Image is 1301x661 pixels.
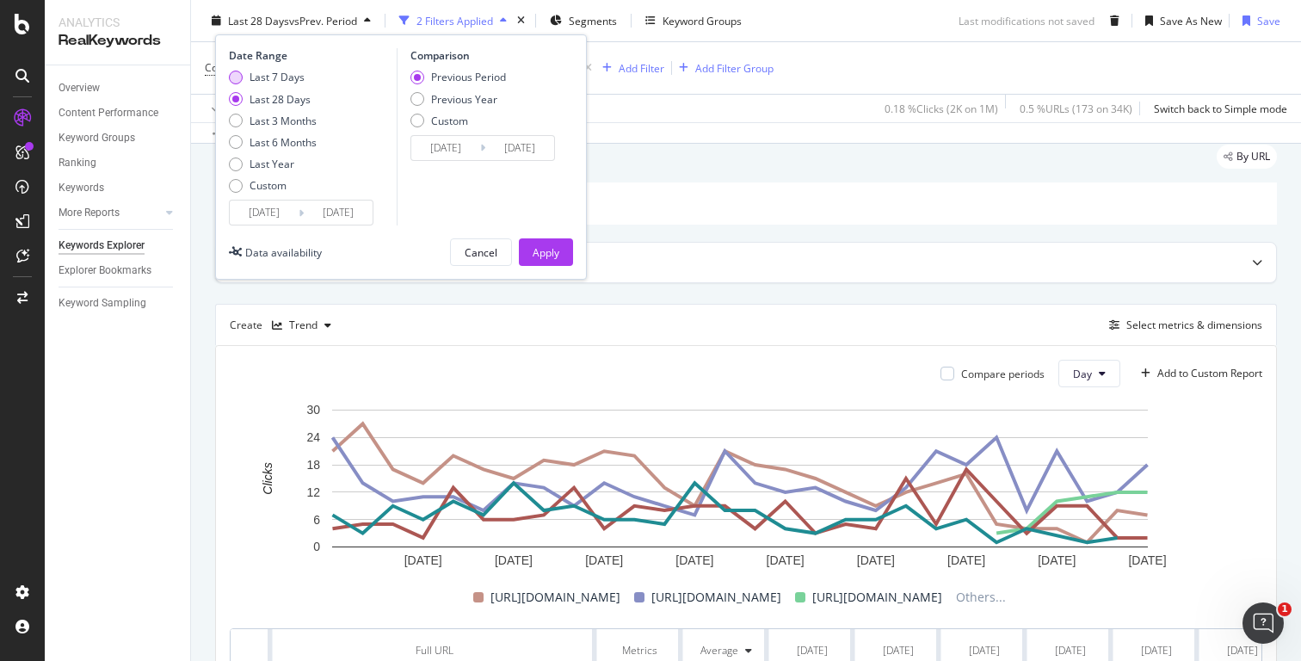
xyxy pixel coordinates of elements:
div: Average [700,643,738,658]
button: 2 Filters Applied [392,7,514,34]
div: Last 6 Months [250,135,317,150]
input: Start Date [230,201,299,225]
div: legacy label [1217,145,1277,169]
div: Apply [533,244,559,259]
div: Metrics [611,643,669,658]
text: Clicks [261,463,274,495]
span: Day [1073,367,1092,381]
button: Save As New [1138,7,1222,34]
div: Last 7 Days [250,70,305,84]
div: Custom [431,113,468,127]
div: Previous Year [410,91,506,106]
button: Apply [205,95,255,122]
div: Last 3 Months [229,113,317,127]
input: End Date [304,201,373,225]
text: [DATE] [767,553,805,567]
button: Switch back to Simple mode [1147,95,1287,122]
button: Apply [519,238,573,266]
div: Save As New [1160,13,1222,28]
button: Segments [543,7,624,34]
span: Segments [569,13,617,28]
div: Last 6 Months [229,135,317,150]
a: Explorer Bookmarks [59,262,178,280]
div: Analytics [59,14,176,31]
div: Keyword Groups [59,129,135,147]
button: Trend [265,312,338,339]
a: Keyword Groups [59,129,178,147]
text: [DATE] [947,553,985,567]
span: Last 28 Days [228,13,289,28]
button: Select metrics & dimensions [1102,315,1262,336]
span: [URL][DOMAIN_NAME] [490,587,620,608]
span: By URL [1236,151,1270,162]
div: [DATE] [1141,643,1172,658]
iframe: Intercom live chat [1242,602,1284,644]
div: Keyword Groups [663,13,742,28]
div: Last 7 Days [229,70,317,84]
button: Cancel [450,238,512,266]
text: 24 [306,431,320,445]
div: Last 28 Days [229,91,317,106]
a: Overview [59,79,178,97]
text: [DATE] [585,553,623,567]
text: 0 [313,541,320,554]
div: Keywords [59,179,104,197]
a: Keywords [59,179,178,197]
div: Full URL [287,643,583,658]
span: [URL][DOMAIN_NAME] [651,587,781,608]
div: Custom [250,178,287,193]
div: Cancel [465,244,497,259]
button: Add to Custom Report [1134,360,1262,387]
div: 0.18 % Clicks ( 2K on 1M ) [885,101,998,115]
div: Keywords Explorer [59,237,145,255]
button: Add Filter Group [672,58,774,78]
div: times [514,12,528,29]
span: Others... [949,587,1013,608]
div: Save [1257,13,1280,28]
div: [DATE] [1055,643,1086,658]
a: Keywords Explorer [59,237,178,255]
a: Keyword Sampling [59,294,178,312]
div: [DATE] [797,643,828,658]
text: [DATE] [495,553,533,567]
div: 0.5 % URLs ( 173 on 34K ) [1020,101,1132,115]
button: Add Filter [595,58,664,78]
a: Ranking [59,154,178,172]
text: [DATE] [404,553,442,567]
div: Compare periods [961,367,1045,381]
div: Trend [289,320,318,330]
div: [DATE] [1227,643,1258,658]
div: Previous Period [410,70,506,84]
div: Select metrics & dimensions [1126,318,1262,332]
text: 18 [306,458,320,472]
text: [DATE] [1038,553,1076,567]
button: Day [1058,360,1120,387]
div: Create [230,312,338,339]
div: Last 3 Months [250,113,317,127]
input: End Date [485,136,554,160]
text: 6 [313,513,320,527]
div: Switch back to Simple mode [1154,101,1287,115]
div: Last Year [250,157,294,171]
div: Add Filter Group [695,60,774,75]
div: Last Year [229,157,317,171]
svg: A chart. [230,401,1249,573]
div: Date Range [229,48,392,63]
text: [DATE] [857,553,895,567]
div: Previous Period [431,70,506,84]
div: Previous Year [431,91,497,106]
a: More Reports [59,204,161,222]
button: Last 28 DaysvsPrev. Period [205,7,378,34]
div: 2 Filters Applied [416,13,493,28]
div: Comparison [410,48,560,63]
button: Keyword Groups [638,7,749,34]
text: [DATE] [675,553,713,567]
div: Overview [59,79,100,97]
input: Start Date [411,136,480,160]
div: Data availability [245,244,322,259]
text: 12 [306,485,320,499]
div: Content Performance [59,104,158,122]
div: Explorer Bookmarks [59,262,151,280]
text: 30 [306,404,320,417]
